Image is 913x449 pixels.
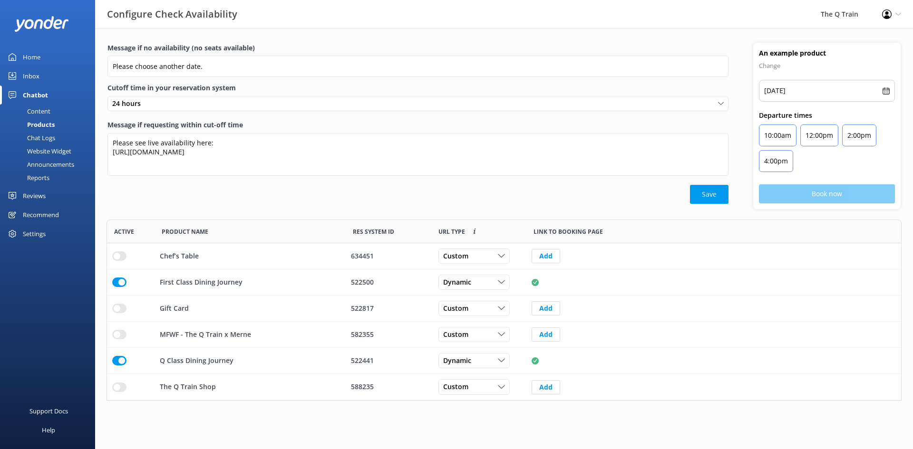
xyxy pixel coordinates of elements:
div: row [107,243,902,269]
div: Content [6,105,50,118]
a: Website Widget [6,144,95,158]
a: Content [6,105,95,118]
a: Products [6,118,95,131]
span: Custom [443,329,474,340]
p: Change [759,60,895,71]
button: Add [532,327,560,342]
div: 582355 [351,329,426,340]
p: MFWF - The Q Train x Merne [160,329,251,340]
div: Reports [6,171,49,184]
h4: An example product [759,48,895,58]
p: Gift Card [160,303,189,314]
div: Recommend [23,205,59,224]
div: row [107,269,902,296]
span: Custom [443,303,474,314]
p: Departure times [759,110,895,121]
p: Chef’s Table [160,251,199,261]
div: Support Docs [29,401,68,420]
h3: Configure Check Availability [107,7,237,22]
div: Reviews [23,186,46,205]
span: Custom [443,251,474,261]
div: Chat Logs [6,131,55,144]
button: Save [690,185,728,204]
div: 522500 [351,277,426,287]
label: Message if requesting within cut-off time [107,120,728,130]
span: Product Name [162,227,208,236]
span: Active [114,227,134,236]
span: 24 hours [112,98,146,109]
p: 2:00pm [847,130,871,141]
span: Link to booking page [534,227,603,236]
div: 522817 [351,303,426,314]
div: Products [6,118,55,131]
a: Reports [6,171,95,184]
div: Inbox [23,67,39,86]
div: row [107,322,902,348]
div: Announcements [6,158,74,171]
div: 634451 [351,251,426,261]
div: row [107,296,902,322]
div: row [107,348,902,374]
p: First Class Dining Journey [160,277,243,287]
button: Add [532,380,560,394]
span: Dynamic [443,355,477,366]
div: grid [107,243,902,400]
label: Cutoff time in your reservation system [107,83,728,93]
input: Enter a message [107,56,728,77]
a: Chat Logs [6,131,95,144]
div: Home [23,48,40,67]
span: Link to booking page [438,227,465,236]
textarea: Please see live availability here: [URL][DOMAIN_NAME] [107,133,728,176]
span: Custom [443,382,474,392]
div: 588235 [351,382,426,392]
button: Add [532,249,560,263]
p: 12:00pm [806,130,833,141]
div: row [107,374,902,400]
p: 10:00am [764,130,791,141]
button: Add [532,301,560,315]
a: Announcements [6,158,95,171]
p: [DATE] [764,85,786,96]
img: yonder-white-logo.png [14,16,69,32]
span: Res System ID [353,227,394,236]
div: 522441 [351,355,426,366]
p: 4:00pm [764,155,788,167]
div: Settings [23,224,46,243]
p: The Q Train Shop [160,382,216,392]
div: Help [42,420,55,439]
div: Website Widget [6,144,71,158]
label: Message if no availability (no seats available) [107,43,728,53]
div: Chatbot [23,86,48,105]
p: Q Class Dining Journey [160,355,233,366]
span: Dynamic [443,277,477,287]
